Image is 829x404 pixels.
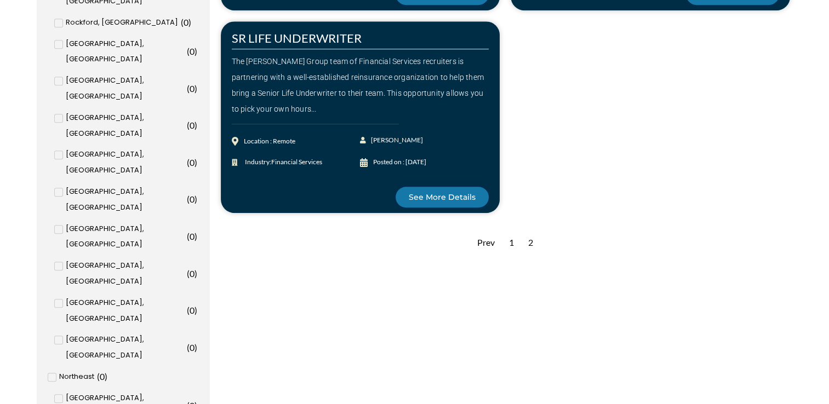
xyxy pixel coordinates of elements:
span: 0 [190,120,195,130]
span: 0 [190,157,195,168]
span: 0 [190,83,195,94]
a: Industry:Financial Services [232,154,361,170]
span: ) [195,342,197,353]
span: [GEOGRAPHIC_DATA], [GEOGRAPHIC_DATA] [66,184,184,216]
div: Location : Remote [244,134,295,149]
div: Prev [472,229,500,256]
span: Rockford, [GEOGRAPHIC_DATA] [66,15,178,31]
span: ) [195,157,197,168]
span: 0 [190,305,195,315]
div: Posted on : [DATE] [373,154,426,170]
span: ( [187,120,190,130]
a: See More Details [396,187,489,207]
span: [GEOGRAPHIC_DATA], [GEOGRAPHIC_DATA] [66,221,184,253]
span: 0 [184,17,188,27]
span: ( [187,268,190,279]
span: ( [187,46,190,56]
span: ) [195,268,197,279]
span: Northeast [59,369,94,385]
span: ( [187,231,190,241]
span: Financial Services [271,158,322,166]
span: 0 [190,46,195,56]
div: 2 [523,229,539,256]
span: ) [195,194,197,204]
span: [GEOGRAPHIC_DATA], [GEOGRAPHIC_DATA] [66,332,184,363]
span: [GEOGRAPHIC_DATA], [GEOGRAPHIC_DATA] [66,110,184,142]
span: ) [188,17,191,27]
span: ( [187,83,190,94]
span: 0 [190,268,195,279]
span: ( [97,371,100,382]
span: ) [195,83,197,94]
span: ) [195,46,197,56]
span: 0 [190,194,195,204]
span: [GEOGRAPHIC_DATA], [GEOGRAPHIC_DATA] [66,147,184,178]
span: ( [181,17,184,27]
div: The [PERSON_NAME] Group team of Financial Services recruiters is partnering with a well-establish... [232,54,489,117]
a: [PERSON_NAME] [360,132,424,148]
span: [GEOGRAPHIC_DATA], [GEOGRAPHIC_DATA] [66,295,184,327]
span: ( [187,157,190,168]
span: [GEOGRAPHIC_DATA], [GEOGRAPHIC_DATA] [66,258,184,290]
span: ) [195,120,197,130]
span: 0 [190,342,195,353]
span: Industry: [242,154,322,170]
span: See More Details [409,193,476,201]
span: ( [187,305,190,315]
span: [GEOGRAPHIC_DATA], [GEOGRAPHIC_DATA] [66,73,184,105]
span: ) [195,231,197,241]
span: [PERSON_NAME] [368,132,423,148]
div: 1 [504,229,519,256]
span: 0 [100,371,105,382]
span: 0 [190,231,195,241]
span: [GEOGRAPHIC_DATA], [GEOGRAPHIC_DATA] [66,36,184,68]
span: ( [187,342,190,353]
span: ) [105,371,107,382]
a: SR LIFE UNDERWRITER [232,31,362,45]
span: ) [195,305,197,315]
span: ( [187,194,190,204]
